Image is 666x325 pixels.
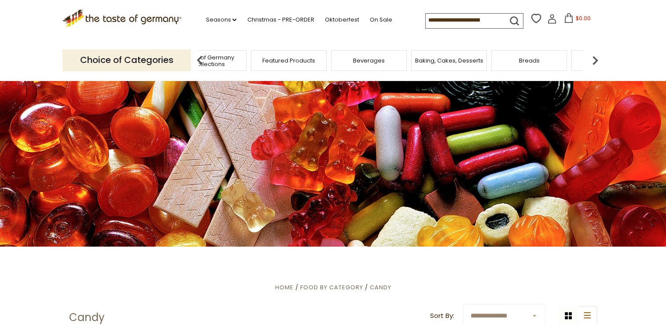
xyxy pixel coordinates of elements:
[586,52,604,69] img: next arrow
[247,15,314,25] a: Christmas - PRE-ORDER
[353,57,385,64] a: Beverages
[430,310,454,321] label: Sort By:
[275,283,293,292] a: Home
[324,15,359,25] a: Oktoberfest
[575,15,590,22] span: $0.00
[415,57,483,64] a: Baking, Cakes, Desserts
[63,49,191,71] p: Choice of Categories
[262,57,315,64] a: Featured Products
[370,283,391,292] a: Candy
[369,15,392,25] a: On Sale
[300,283,363,292] a: Food By Category
[206,15,236,25] a: Seasons
[173,54,244,67] a: Taste of Germany Collections
[519,57,540,64] a: Breads
[69,311,105,324] h1: Candy
[191,52,209,69] img: previous arrow
[559,13,596,26] button: $0.00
